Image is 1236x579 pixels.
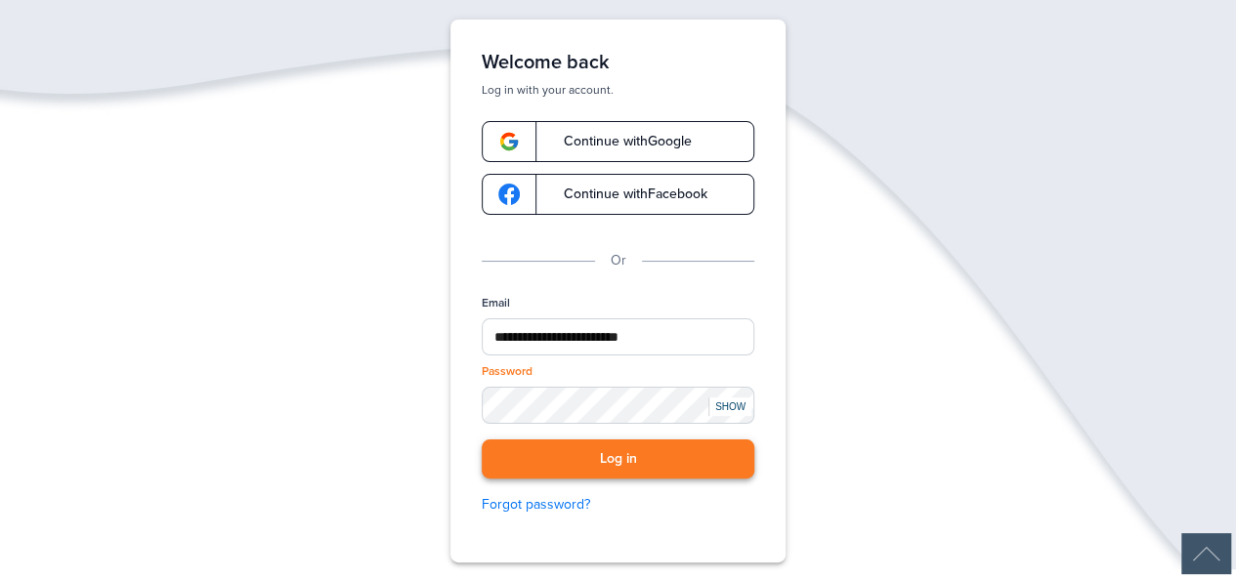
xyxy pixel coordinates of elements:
a: Forgot password? [482,494,754,516]
img: Back to Top [1181,533,1231,574]
button: Log in [482,439,754,479]
h1: Welcome back [482,51,754,74]
label: Email [482,295,510,311]
span: Continue with Google [544,135,692,148]
p: Or [611,250,626,271]
label: Password [482,363,533,380]
div: Scroll Back to Top [1181,533,1231,574]
a: google-logoContinue withFacebook [482,174,754,215]
p: Log in with your account. [482,82,754,98]
input: Email [482,318,754,355]
img: google-logo [498,131,520,152]
span: Continue with Facebook [544,187,707,201]
div: SHOW [708,397,751,416]
a: google-logoContinue withGoogle [482,121,754,162]
img: google-logo [498,184,520,205]
input: Password [482,387,754,423]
